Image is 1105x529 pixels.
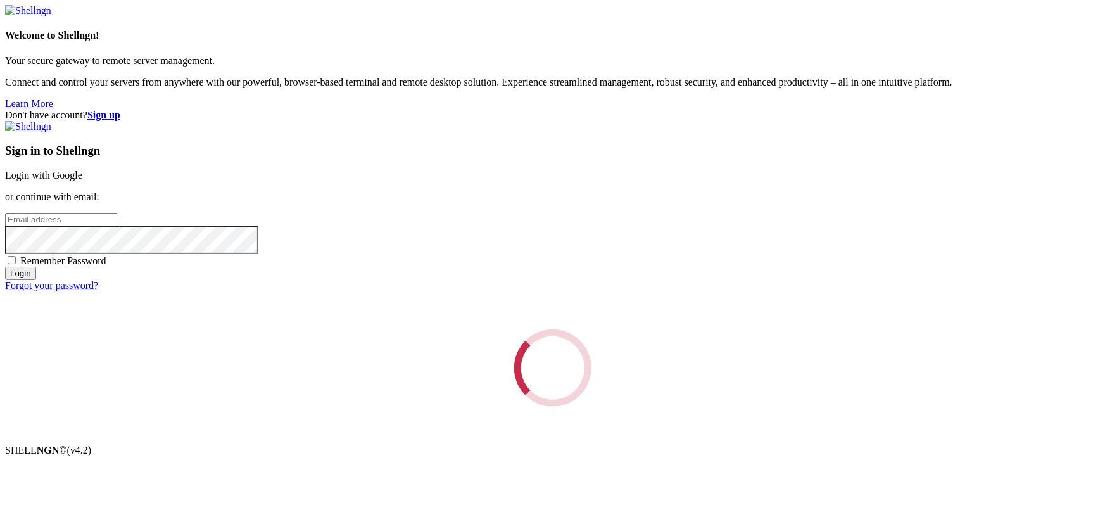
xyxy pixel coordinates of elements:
[5,144,1100,158] h3: Sign in to Shellngn
[5,98,53,109] a: Learn More
[37,445,60,456] b: NGN
[5,445,91,456] span: SHELL ©
[5,55,1100,67] p: Your secure gateway to remote server management.
[87,110,120,120] a: Sign up
[5,267,36,280] input: Login
[5,213,117,226] input: Email address
[5,77,1100,88] p: Connect and control your servers from anywhere with our powerful, browser-based terminal and remo...
[20,255,106,266] span: Remember Password
[5,5,51,16] img: Shellngn
[5,280,98,291] a: Forgot your password?
[5,30,1100,41] h4: Welcome to Shellngn!
[5,191,1100,203] p: or continue with email:
[5,170,82,181] a: Login with Google
[67,445,92,456] span: 4.2.0
[8,256,16,264] input: Remember Password
[5,121,51,132] img: Shellngn
[510,326,595,410] div: Loading...
[5,110,1100,121] div: Don't have account?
